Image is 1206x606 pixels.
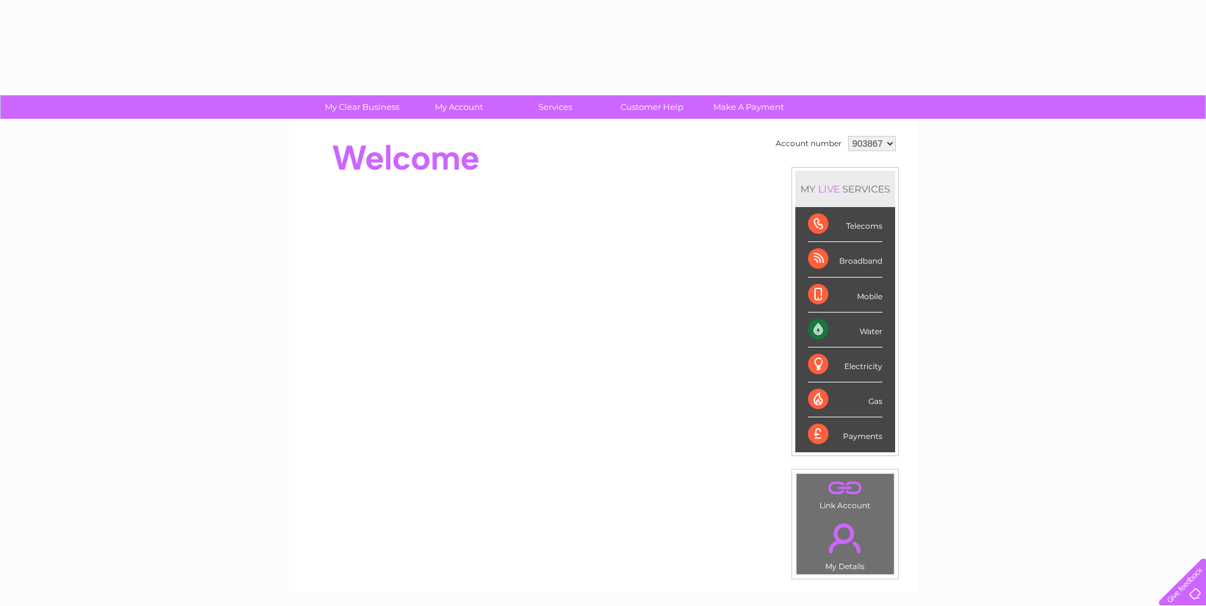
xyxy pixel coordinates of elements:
div: LIVE [816,183,842,195]
a: Services [503,95,608,119]
a: My Account [406,95,511,119]
a: Make A Payment [696,95,801,119]
div: Telecoms [808,207,882,242]
a: . [800,516,891,560]
div: MY SERVICES [795,171,895,207]
a: My Clear Business [310,95,415,119]
div: Broadband [808,242,882,277]
a: Customer Help [600,95,704,119]
div: Mobile [808,278,882,313]
div: Gas [808,382,882,417]
td: Account number [772,133,845,154]
td: Link Account [796,473,894,513]
td: My Details [796,513,894,575]
div: Water [808,313,882,347]
div: Electricity [808,347,882,382]
a: . [800,477,891,499]
div: Payments [808,417,882,452]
